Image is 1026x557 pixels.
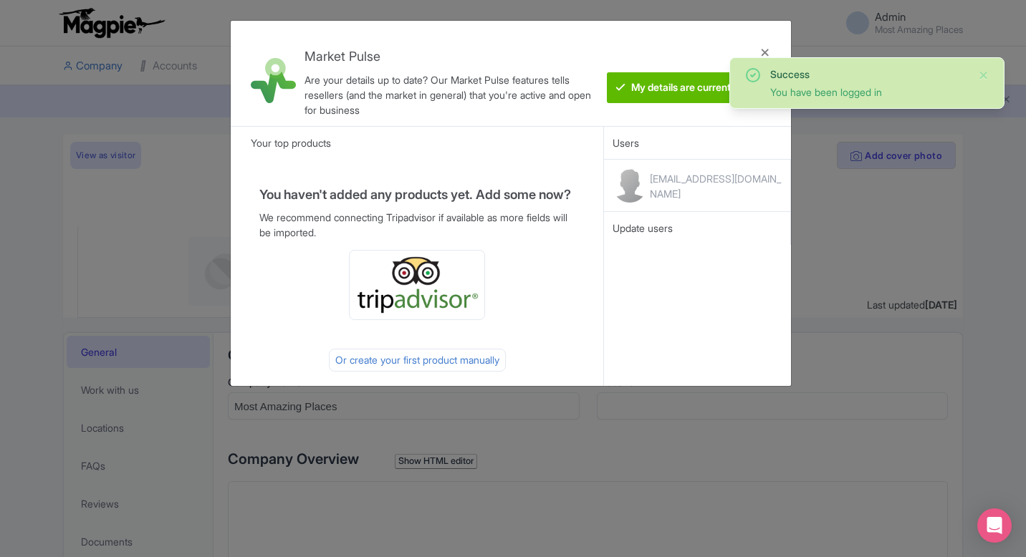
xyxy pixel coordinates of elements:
[977,508,1012,543] div: Open Intercom Messenger
[305,49,598,64] h4: Market Pulse
[613,221,782,236] div: Update users
[355,256,479,314] img: ta_logo-885a1c64328048f2535e39284ba9d771.png
[329,349,506,372] div: Or create your first product manually
[607,72,739,103] btn: My details are current
[259,210,575,240] p: We recommend connecting Tripadvisor if available as more fields will be imported.
[650,171,782,201] div: [EMAIL_ADDRESS][DOMAIN_NAME]
[978,67,989,84] button: Close
[613,168,647,203] img: contact-b11cc6e953956a0c50a2f97983291f06.png
[770,67,967,82] div: Success
[251,58,296,103] img: market_pulse-1-0a5220b3d29e4a0de46fb7534bebe030.svg
[305,72,598,117] div: Are your details up to date? Our Market Pulse features tells resellers (and the market in general...
[259,188,575,202] h4: You haven't added any products yet. Add some now?
[231,126,604,159] div: Your top products
[604,126,791,159] div: Users
[770,84,967,100] div: You have been logged in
